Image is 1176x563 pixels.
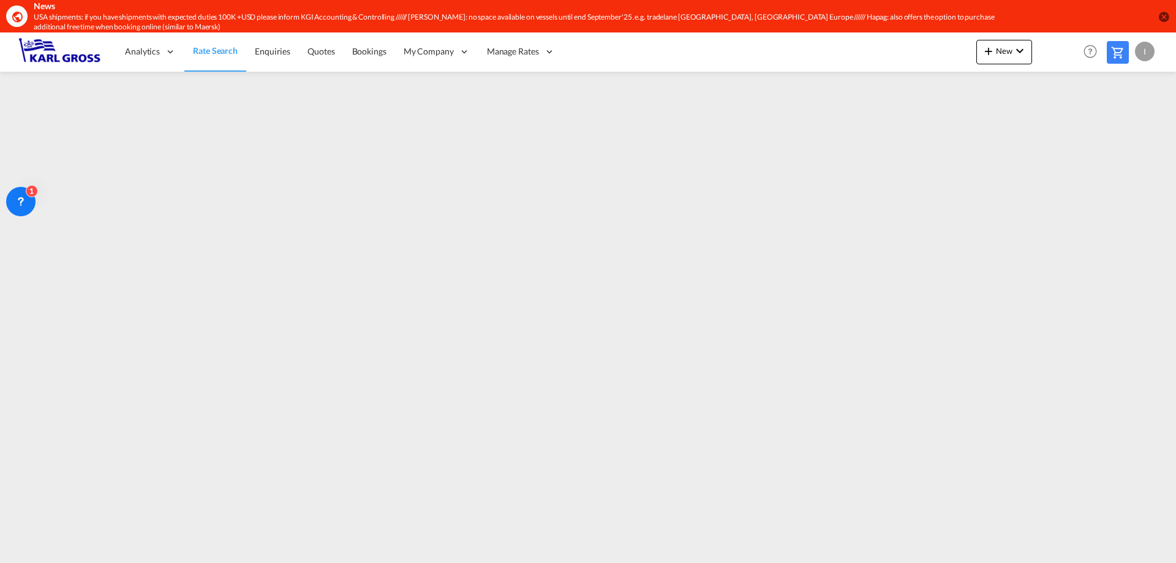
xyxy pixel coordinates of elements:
[404,45,454,58] span: My Company
[193,45,238,56] span: Rate Search
[34,12,995,33] div: USA shipments: if you have shipments with expected duties 100K +USD please inform KGI Accounting ...
[1080,41,1101,62] span: Help
[255,46,290,56] span: Enquiries
[18,38,101,66] img: 3269c73066d711f095e541db4db89301.png
[299,32,343,72] a: Quotes
[487,45,539,58] span: Manage Rates
[246,32,299,72] a: Enquiries
[125,45,160,58] span: Analytics
[1135,42,1155,61] div: I
[1012,43,1027,58] md-icon: icon-chevron-down
[307,46,334,56] span: Quotes
[116,32,184,72] div: Analytics
[478,32,563,72] div: Manage Rates
[976,40,1032,64] button: icon-plus 400-fgNewicon-chevron-down
[981,43,996,58] md-icon: icon-plus 400-fg
[352,46,386,56] span: Bookings
[1080,41,1107,63] div: Help
[344,32,395,72] a: Bookings
[981,46,1027,56] span: New
[184,32,246,72] a: Rate Search
[11,10,23,23] md-icon: icon-earth
[1158,10,1170,23] button: icon-close-circle
[395,32,478,72] div: My Company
